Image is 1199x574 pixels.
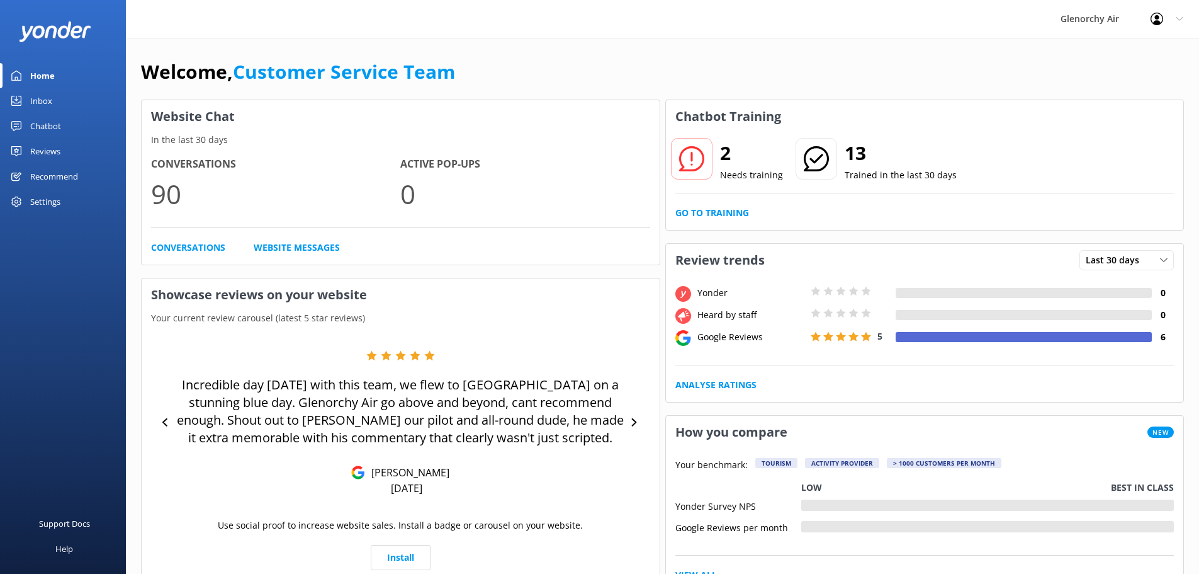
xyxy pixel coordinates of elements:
[351,466,365,479] img: Google Reviews
[801,481,822,495] p: Low
[151,156,400,173] h4: Conversations
[55,536,73,561] div: Help
[176,376,625,447] p: Incredible day [DATE] with this team, we flew to [GEOGRAPHIC_DATA] on a stunning blue day. Glenor...
[675,500,801,511] div: Yonder Survey NPS
[694,308,808,322] div: Heard by staff
[694,330,808,344] div: Google Reviews
[30,63,55,88] div: Home
[30,88,52,113] div: Inbox
[142,311,660,325] p: Your current review carousel (latest 5 star reviews)
[1147,427,1174,438] span: New
[30,164,78,189] div: Recommend
[371,545,431,570] a: Install
[142,133,660,147] p: In the last 30 days
[805,458,879,468] div: Activity Provider
[151,241,225,255] a: Conversations
[755,458,797,468] div: Tourism
[1111,481,1174,495] p: Best in class
[675,458,748,473] p: Your benchmark:
[720,168,783,182] p: Needs training
[666,244,774,277] h3: Review trends
[694,286,808,300] div: Yonder
[720,138,783,168] h2: 2
[1086,253,1147,267] span: Last 30 days
[666,100,791,133] h3: Chatbot Training
[845,168,957,182] p: Trained in the last 30 days
[1152,308,1174,322] h4: 0
[1152,330,1174,344] h4: 6
[233,59,455,84] a: Customer Service Team
[391,481,422,495] p: [DATE]
[141,57,455,87] h1: Welcome,
[845,138,957,168] h2: 13
[142,100,660,133] h3: Website Chat
[666,416,797,449] h3: How you compare
[400,156,650,173] h4: Active Pop-ups
[254,241,340,255] a: Website Messages
[877,330,882,342] span: 5
[39,511,90,536] div: Support Docs
[365,466,449,479] p: [PERSON_NAME]
[151,173,400,215] p: 90
[218,519,583,532] p: Use social proof to increase website sales. Install a badge or carousel on your website.
[400,173,650,215] p: 0
[30,139,60,164] div: Reviews
[1152,286,1174,300] h4: 0
[675,521,801,532] div: Google Reviews per month
[30,113,61,139] div: Chatbot
[675,206,749,220] a: Go to Training
[30,189,60,214] div: Settings
[675,378,757,392] a: Analyse Ratings
[19,21,91,42] img: yonder-white-logo.png
[142,278,660,311] h3: Showcase reviews on your website
[887,458,1001,468] div: > 1000 customers per month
